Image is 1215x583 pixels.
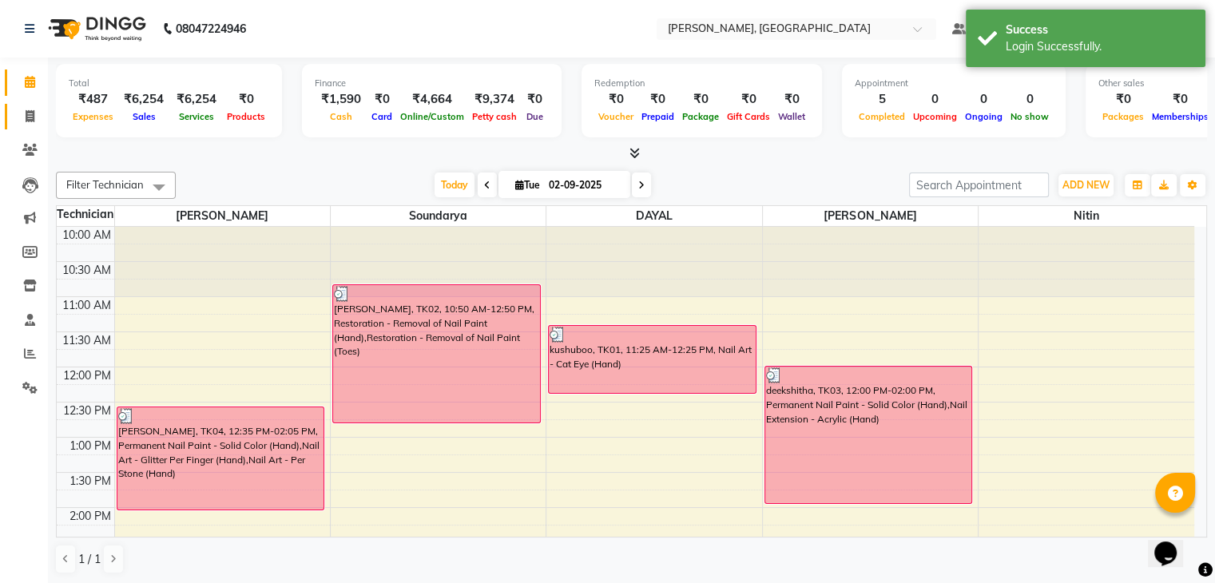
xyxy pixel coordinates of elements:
[315,90,367,109] div: ₹1,590
[1007,111,1053,122] span: No show
[774,111,809,122] span: Wallet
[909,173,1049,197] input: Search Appointment
[1007,90,1053,109] div: 0
[170,90,223,109] div: ₹6,254
[723,90,774,109] div: ₹0
[1062,179,1110,191] span: ADD NEW
[855,111,909,122] span: Completed
[59,227,114,244] div: 10:00 AM
[59,297,114,314] div: 11:00 AM
[855,90,909,109] div: 5
[678,111,723,122] span: Package
[117,407,324,510] div: [PERSON_NAME], TK04, 12:35 PM-02:05 PM, Permanent Nail Paint - Solid Color (Hand),Nail Art - Glit...
[961,90,1007,109] div: 0
[78,551,101,568] span: 1 / 1
[69,111,117,122] span: Expenses
[333,285,540,422] div: [PERSON_NAME], TK02, 10:50 AM-12:50 PM, Restoration - Removal of Nail Paint (Hand),Restoration - ...
[594,77,809,90] div: Redemption
[396,111,468,122] span: Online/Custom
[763,206,978,226] span: [PERSON_NAME]
[723,111,774,122] span: Gift Cards
[909,111,961,122] span: Upcoming
[176,6,246,51] b: 08047224946
[855,77,1053,90] div: Appointment
[521,90,549,109] div: ₹0
[66,473,114,490] div: 1:30 PM
[315,77,549,90] div: Finance
[637,90,678,109] div: ₹0
[60,403,114,419] div: 12:30 PM
[129,111,160,122] span: Sales
[69,90,117,109] div: ₹487
[59,332,114,349] div: 11:30 AM
[223,111,269,122] span: Products
[511,179,544,191] span: Tue
[637,111,678,122] span: Prepaid
[522,111,547,122] span: Due
[396,90,468,109] div: ₹4,664
[66,508,114,525] div: 2:00 PM
[331,206,546,226] span: Soundarya
[549,326,756,393] div: kushuboo, TK01, 11:25 AM-12:25 PM, Nail Art - Cat Eye (Hand)
[468,90,521,109] div: ₹9,374
[1058,174,1114,196] button: ADD NEW
[678,90,723,109] div: ₹0
[326,111,356,122] span: Cash
[909,90,961,109] div: 0
[175,111,218,122] span: Services
[60,367,114,384] div: 12:00 PM
[765,367,972,503] div: deekshitha, TK03, 12:00 PM-02:00 PM, Permanent Nail Paint - Solid Color (Hand),Nail Extension - A...
[1006,38,1193,55] div: Login Successfully.
[115,206,330,226] span: [PERSON_NAME]
[57,206,114,223] div: Technician
[41,6,150,51] img: logo
[223,90,269,109] div: ₹0
[979,206,1194,226] span: Nitin
[66,178,144,191] span: Filter Technician
[774,90,809,109] div: ₹0
[69,77,269,90] div: Total
[367,90,396,109] div: ₹0
[594,111,637,122] span: Voucher
[1098,90,1148,109] div: ₹0
[544,173,624,197] input: 2025-09-02
[961,111,1007,122] span: Ongoing
[367,111,396,122] span: Card
[59,262,114,279] div: 10:30 AM
[594,90,637,109] div: ₹0
[117,90,170,109] div: ₹6,254
[1148,519,1199,567] iframe: chat widget
[468,111,521,122] span: Petty cash
[1098,111,1148,122] span: Packages
[1148,111,1213,122] span: Memberships
[66,438,114,454] div: 1:00 PM
[435,173,474,197] span: Today
[546,206,761,226] span: DAYAL
[1148,90,1213,109] div: ₹0
[1006,22,1193,38] div: Success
